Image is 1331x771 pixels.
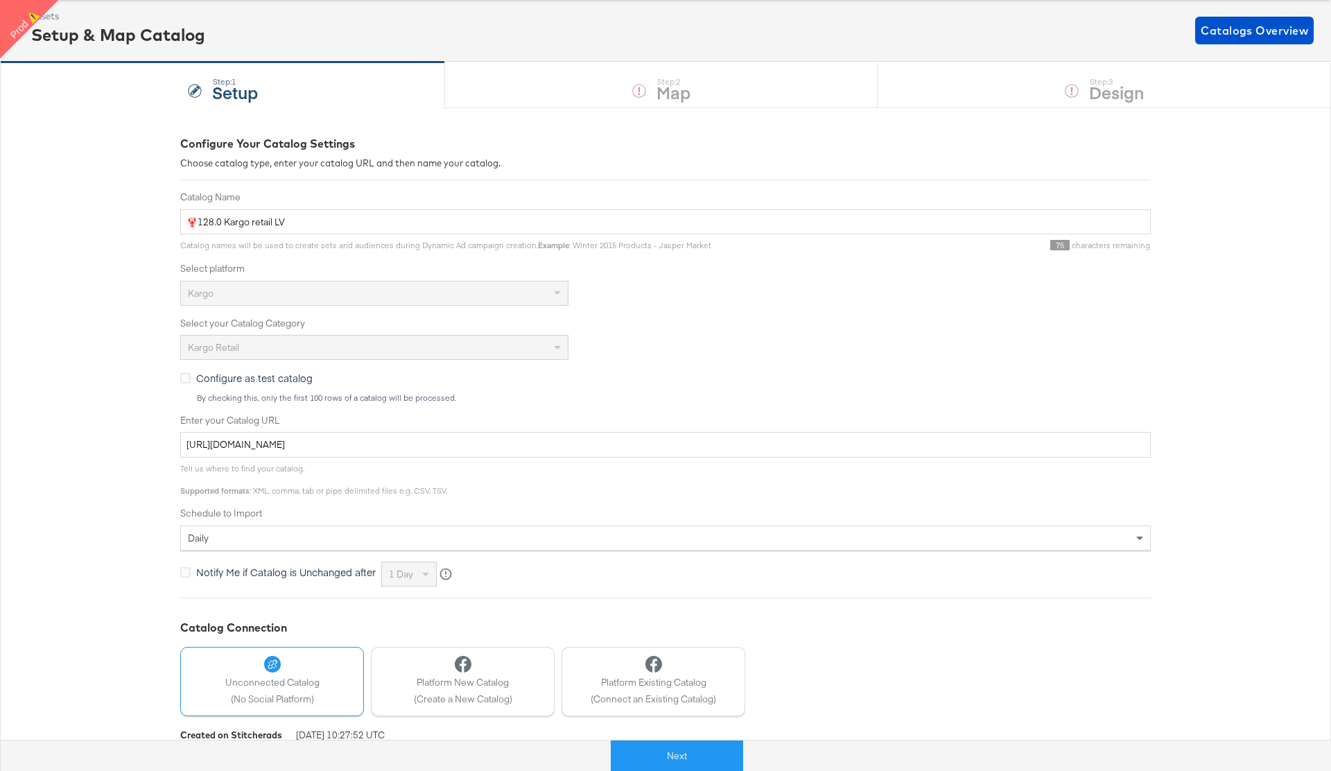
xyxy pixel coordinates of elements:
[196,565,376,579] span: Notify Me if Catalog is Unchanged after
[180,432,1151,458] input: Enter Catalog URL, e.g. http://www.example.com/products.xml
[1201,21,1308,40] span: Catalogs Overview
[414,693,512,706] span: (Create a New Catalog)
[180,647,364,716] button: Unconnected Catalog(No Social Platform)
[1195,17,1314,44] button: Catalogs Overview
[389,568,413,580] span: 1 day
[225,676,320,689] span: Unconnected Catalog
[180,620,1151,636] div: Catalog Connection
[196,371,313,385] span: Configure as test catalog
[1050,240,1070,250] span: 75
[196,393,1151,403] div: By checking this, only the first 100 rows of a catalog will be processed.
[180,157,1151,170] div: Choose catalog type, enter your catalog URL and then name your catalog.
[414,676,512,689] span: Platform New Catalog
[31,10,205,23] div: Assets
[180,485,250,496] strong: Supported formats
[180,240,711,250] span: Catalog names will be used to create sets and audiences during Dynamic Ad campaign creation. : Wi...
[212,80,258,103] strong: Setup
[591,676,716,689] span: Platform Existing Catalog
[188,532,209,544] span: daily
[180,191,1151,204] label: Catalog Name
[225,693,320,706] span: (No Social Platform)
[371,647,555,716] button: Platform New Catalog(Create a New Catalog)
[711,240,1151,251] div: characters remaining
[212,77,258,87] div: Step: 1
[188,287,214,300] span: Kargo
[562,647,745,716] button: Platform Existing Catalog(Connect an Existing Catalog)
[180,463,447,496] span: Tell us where to find your catalog. : XML, comma, tab or pipe delimited files e.g. CSV, TSV.
[180,136,1151,152] div: Configure Your Catalog Settings
[180,317,1151,330] label: Select your Catalog Category
[31,23,205,46] div: Setup & Map Catalog
[180,507,1151,520] label: Schedule to Import
[180,209,1151,235] input: Name your catalog e.g. My Dynamic Product Catalog
[188,341,239,354] span: Kargo Retail
[180,414,1151,427] label: Enter your Catalog URL
[591,693,716,706] span: (Connect an Existing Catalog)
[538,240,569,250] strong: Example
[180,262,1151,275] label: Select platform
